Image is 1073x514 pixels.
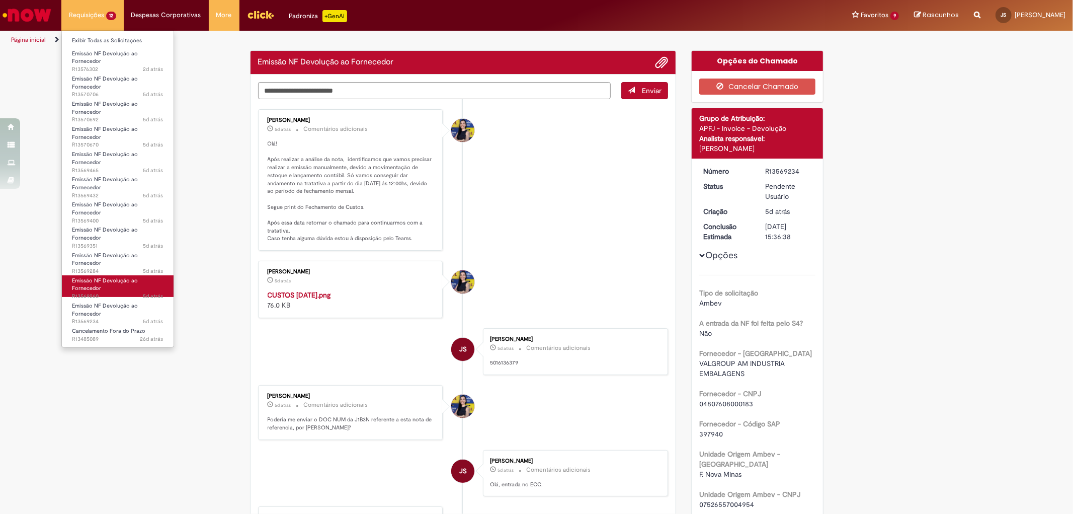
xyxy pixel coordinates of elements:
[131,10,201,20] span: Despesas Corporativas
[490,481,657,489] p: Olá, entrada no ECC.
[62,35,174,46] a: Exibir Todas as Solicitações
[268,290,331,300] a: CUSTOS [DATE].png
[11,36,46,44] a: Página inicial
[498,345,514,351] time: 26/09/2025 12:40:59
[304,125,368,133] small: Comentários adicionais
[72,201,138,216] span: Emissão NF Devolução ao Fornecedor
[459,459,467,483] span: JS
[62,174,174,196] a: Aberto R13569432 : Emissão NF Devolução ao Fornecedor
[765,207,790,216] span: 5d atrás
[143,242,163,250] span: 5d atrás
[699,500,754,509] span: 07526557004954
[696,181,758,191] dt: Status
[692,51,823,71] div: Opções do Chamado
[861,10,888,20] span: Favoritos
[699,399,753,408] span: 04807608000183
[699,319,803,328] b: A entrada da NF foi feita pelo S4?
[1015,11,1065,19] span: [PERSON_NAME]
[143,292,163,300] span: 5d atrás
[143,217,163,225] time: 26/09/2025 09:37:14
[247,7,274,22] img: click_logo_yellow_360x200.png
[72,318,163,326] span: R13569234
[451,119,474,142] div: Melissa Paduani
[498,345,514,351] span: 5d atrás
[304,401,368,409] small: Comentários adicionais
[72,167,163,175] span: R13569465
[699,450,780,469] b: Unidade Origem Ambev - [GEOGRAPHIC_DATA]
[696,206,758,216] dt: Criação
[655,56,668,69] button: Adicionar anexos
[143,116,163,123] span: 5d atrás
[143,318,163,325] time: 26/09/2025 09:01:42
[143,318,163,325] span: 5d atrás
[268,416,435,431] p: Poderia me enviar o DOC NUM da J1B3N referente a esta nota de referencia, por [PERSON_NAME]?
[62,225,174,246] a: Aberto R13569351 : Emissão NF Devolução ao Fornecedor
[8,31,708,49] ul: Trilhas de página
[72,267,163,275] span: R13569284
[490,458,657,464] div: [PERSON_NAME]
[699,429,723,438] span: 397940
[765,206,812,216] div: 26/09/2025 09:01:41
[699,123,815,133] div: APFJ - Invoice - Devolução
[72,302,138,318] span: Emissão NF Devolução ao Fornecedor
[143,267,163,275] time: 26/09/2025 09:12:34
[699,490,800,499] b: Unidade Origem Ambev - CNPJ
[275,278,291,284] span: 5d atrás
[275,126,291,132] span: 5d atrás
[699,133,815,143] div: Analista responsável:
[765,166,812,176] div: R13569234
[143,65,163,73] span: 2d atrás
[268,140,435,243] p: Olá! Após realizar a análise da nota, identificamos que vamos precisar realizar a emissão manualm...
[699,389,761,398] b: Fornecedor - CNPJ
[699,113,815,123] div: Grupo de Atribuição:
[498,467,514,473] time: 26/09/2025 11:33:10
[268,290,435,310] div: 76.0 KB
[140,335,163,343] time: 05/09/2025 14:18:32
[72,141,163,149] span: R13570670
[72,335,163,343] span: R13485089
[765,207,790,216] time: 26/09/2025 09:01:41
[143,116,163,123] time: 26/09/2025 13:53:27
[526,466,591,474] small: Comentários adicionais
[143,192,163,199] span: 5d atrás
[72,217,163,225] span: R13569400
[642,86,662,95] span: Enviar
[143,167,163,174] span: 5d atrás
[696,166,758,176] dt: Número
[143,65,163,73] time: 29/09/2025 11:44:12
[459,337,467,361] span: JS
[268,269,435,275] div: [PERSON_NAME]
[451,395,474,418] div: Melissa Paduani
[699,329,712,338] span: Não
[451,338,474,361] div: Janaina Lima da Silva
[62,199,174,221] a: Aberto R13569400 : Emissão NF Devolução ao Fornecedor
[1,5,53,25] img: ServiceNow
[699,143,815,154] div: [PERSON_NAME]
[143,242,163,250] time: 26/09/2025 09:25:29
[490,359,657,367] p: 5016136379
[143,267,163,275] span: 5d atrás
[696,222,758,242] dt: Conclusão Estimada
[275,402,291,408] time: 26/09/2025 11:39:44
[699,288,758,298] b: Tipo de solicitação
[258,58,394,67] h2: Emissão NF Devolução ao Fornecedor Histórico de tíquete
[62,124,174,145] a: Aberto R13570670 : Emissão NF Devolução ao Fornecedor
[106,12,116,20] span: 12
[322,10,347,22] p: +GenAi
[699,299,722,308] span: Ambev
[621,82,668,99] button: Enviar
[699,359,787,378] span: VALGROUP AM INDUSTRIA EMBALAGENS
[72,277,138,292] span: Emissão NF Devolução ao Fornecedor
[143,141,163,149] time: 26/09/2025 13:49:28
[62,74,174,95] a: Aberto R13570706 : Emissão NF Devolução ao Fornecedor
[498,467,514,473] span: 5d atrás
[62,275,174,297] a: Aberto R13569260 : Emissão NF Devolução ao Fornecedor
[69,10,104,20] span: Requisições
[72,242,163,250] span: R13569351
[275,402,291,408] span: 5d atrás
[72,100,138,116] span: Emissão NF Devolução ao Fornecedor
[72,327,145,335] span: Cancelamento Fora do Prazo
[62,301,174,322] a: Aberto R13569234 : Emissão NF Devolução ao Fornecedor
[143,192,163,199] time: 26/09/2025 09:41:52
